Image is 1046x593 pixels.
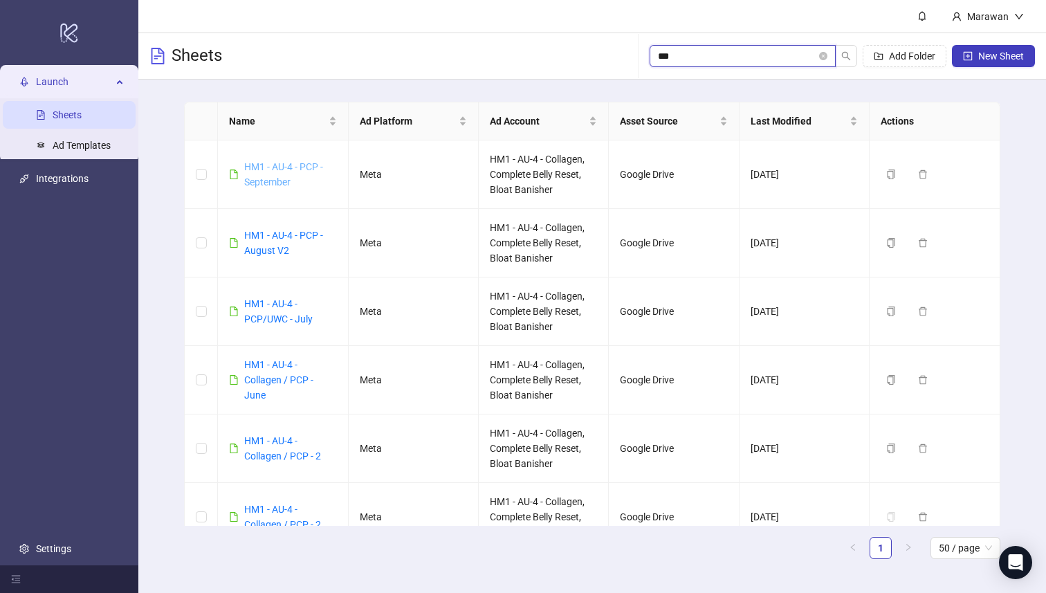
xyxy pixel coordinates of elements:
td: Meta [349,483,479,551]
span: Ad Platform [360,113,456,129]
span: left [849,543,857,551]
button: right [897,537,919,559]
td: [DATE] [740,414,870,483]
a: Sheets [53,110,82,121]
span: file [229,170,239,179]
h3: Sheets [172,45,222,67]
td: Meta [349,346,479,414]
td: Google Drive [609,140,739,209]
span: Add Folder [889,51,935,62]
button: close-circle [819,52,827,60]
a: HM1 - AU-4 - PCP - August V2 [244,230,323,256]
li: Previous Page [842,537,864,559]
li: Next Page [897,537,919,559]
a: 1 [870,538,891,558]
button: The sheet needs to be migrated before it can be duplicated. Please open the sheet to migrate it. [881,509,907,525]
button: Add Folder [863,45,946,67]
span: file [229,444,239,453]
a: HM1 - AU-4 - Collagen / PCP - June [244,359,313,401]
td: HM1 - AU-4 - Collagen, Complete Belly Reset, Bloat Banisher [479,209,609,277]
span: bell [917,11,927,21]
button: New Sheet [952,45,1035,67]
span: delete [918,307,928,316]
span: menu-fold [11,574,21,584]
th: Ad Account [479,102,609,140]
span: copy [886,444,896,453]
span: copy [886,307,896,316]
a: HM1 - AU-4 - Collagen / PCP - 2 [244,504,321,530]
span: delete [918,238,928,248]
td: [DATE] [740,346,870,414]
span: copy [886,170,896,179]
a: Ad Templates [53,140,111,152]
span: Ad Account [490,113,586,129]
td: HM1 - AU-4 - Collagen, Complete Belly Reset, Bloat Banisher [479,483,609,551]
td: Google Drive [609,346,739,414]
div: Marawan [962,9,1014,24]
span: down [1014,12,1024,21]
span: file-text [149,48,166,64]
span: folder-add [874,51,883,61]
a: HM1 - AU-4 - PCP - September [244,161,323,188]
span: Name [229,113,325,129]
div: Page Size [930,537,1000,559]
td: [DATE] [740,277,870,346]
td: HM1 - AU-4 - Collagen, Complete Belly Reset, Bloat Banisher [479,277,609,346]
td: [DATE] [740,140,870,209]
td: [DATE] [740,483,870,551]
span: copy [886,375,896,385]
span: file [229,307,239,316]
span: delete [918,170,928,179]
span: rocket [19,77,29,87]
span: delete [918,512,928,522]
td: Google Drive [609,483,739,551]
td: HM1 - AU-4 - Collagen, Complete Belly Reset, Bloat Banisher [479,346,609,414]
a: Integrations [36,174,89,185]
td: Meta [349,277,479,346]
th: Name [218,102,348,140]
span: delete [918,375,928,385]
span: Last Modified [751,113,847,129]
a: HM1 - AU-4 - PCP/UWC - July [244,298,313,325]
span: copy [886,238,896,248]
a: HM1 - AU-4 - Collagen / PCP - 2 [244,435,321,462]
td: Google Drive [609,414,739,483]
th: Ad Platform [349,102,479,140]
th: Last Modified [740,102,870,140]
li: 1 [870,537,892,559]
span: right [904,543,912,551]
span: search [841,51,851,61]
th: Actions [870,102,1000,140]
a: Settings [36,543,71,554]
td: Google Drive [609,277,739,346]
td: Meta [349,209,479,277]
td: Meta [349,414,479,483]
span: file [229,238,239,248]
span: 50 / page [939,538,992,558]
div: Open Intercom Messenger [999,546,1032,579]
td: Meta [349,140,479,209]
span: plus-square [963,51,973,61]
span: file [229,375,239,385]
span: file [229,512,239,522]
span: Asset Source [620,113,716,129]
th: Asset Source [609,102,739,140]
td: [DATE] [740,209,870,277]
td: Google Drive [609,209,739,277]
span: New Sheet [978,51,1024,62]
td: HM1 - AU-4 - Collagen, Complete Belly Reset, Bloat Banisher [479,414,609,483]
span: user [952,12,962,21]
span: Launch [36,69,112,96]
td: HM1 - AU-4 - Collagen, Complete Belly Reset, Bloat Banisher [479,140,609,209]
span: delete [918,444,928,453]
button: left [842,537,864,559]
